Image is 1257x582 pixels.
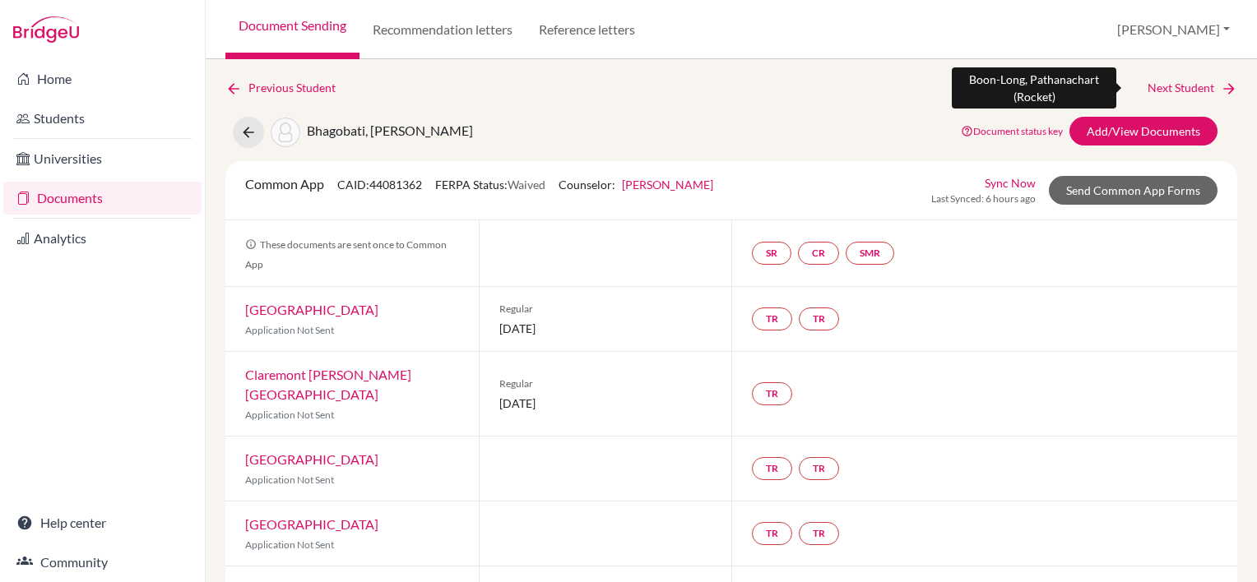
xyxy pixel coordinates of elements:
[245,302,378,317] a: [GEOGRAPHIC_DATA]
[245,409,334,421] span: Application Not Sent
[307,122,473,138] span: Bhagobati, [PERSON_NAME]
[799,457,839,480] a: TR
[245,538,334,551] span: Application Not Sent
[245,324,334,336] span: Application Not Sent
[499,302,712,316] span: Regular
[225,79,349,97] a: Previous Student
[3,222,202,255] a: Analytics
[798,242,839,265] a: CR
[1148,79,1237,97] a: Next Student
[1049,176,1218,205] a: Send Common App Forms
[3,102,202,135] a: Students
[752,382,792,405] a: TR
[931,192,1036,206] span: Last Synced: 6 hours ago
[245,451,378,467] a: [GEOGRAPHIC_DATA]
[245,473,334,486] span: Application Not Sent
[752,242,791,265] a: SR
[245,238,447,270] span: These documents are sent once to Common App
[13,16,79,43] img: Bridge-U
[3,142,202,175] a: Universities
[846,242,894,265] a: SMR
[752,457,792,480] a: TR
[3,62,202,95] a: Home
[435,178,545,192] span: FERPA Status:
[985,174,1036,192] a: Sync Now
[1110,14,1237,45] button: [PERSON_NAME]
[799,522,839,545] a: TR
[3,182,202,215] a: Documents
[499,376,712,391] span: Regular
[799,307,839,330] a: TR
[622,178,713,192] a: [PERSON_NAME]
[499,320,712,337] span: [DATE]
[499,395,712,412] span: [DATE]
[245,516,378,532] a: [GEOGRAPHIC_DATA]
[337,178,422,192] span: CAID: 44081362
[1069,117,1218,145] a: Add/View Documents
[559,178,713,192] span: Counselor:
[952,67,1116,109] div: Boon-Long, Pathanachart (Rocket)
[961,125,1063,137] a: Document status key
[245,367,411,402] a: Claremont [PERSON_NAME][GEOGRAPHIC_DATA]
[3,506,202,539] a: Help center
[508,178,545,192] span: Waived
[752,307,792,330] a: TR
[245,176,324,192] span: Common App
[752,522,792,545] a: TR
[3,546,202,579] a: Community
